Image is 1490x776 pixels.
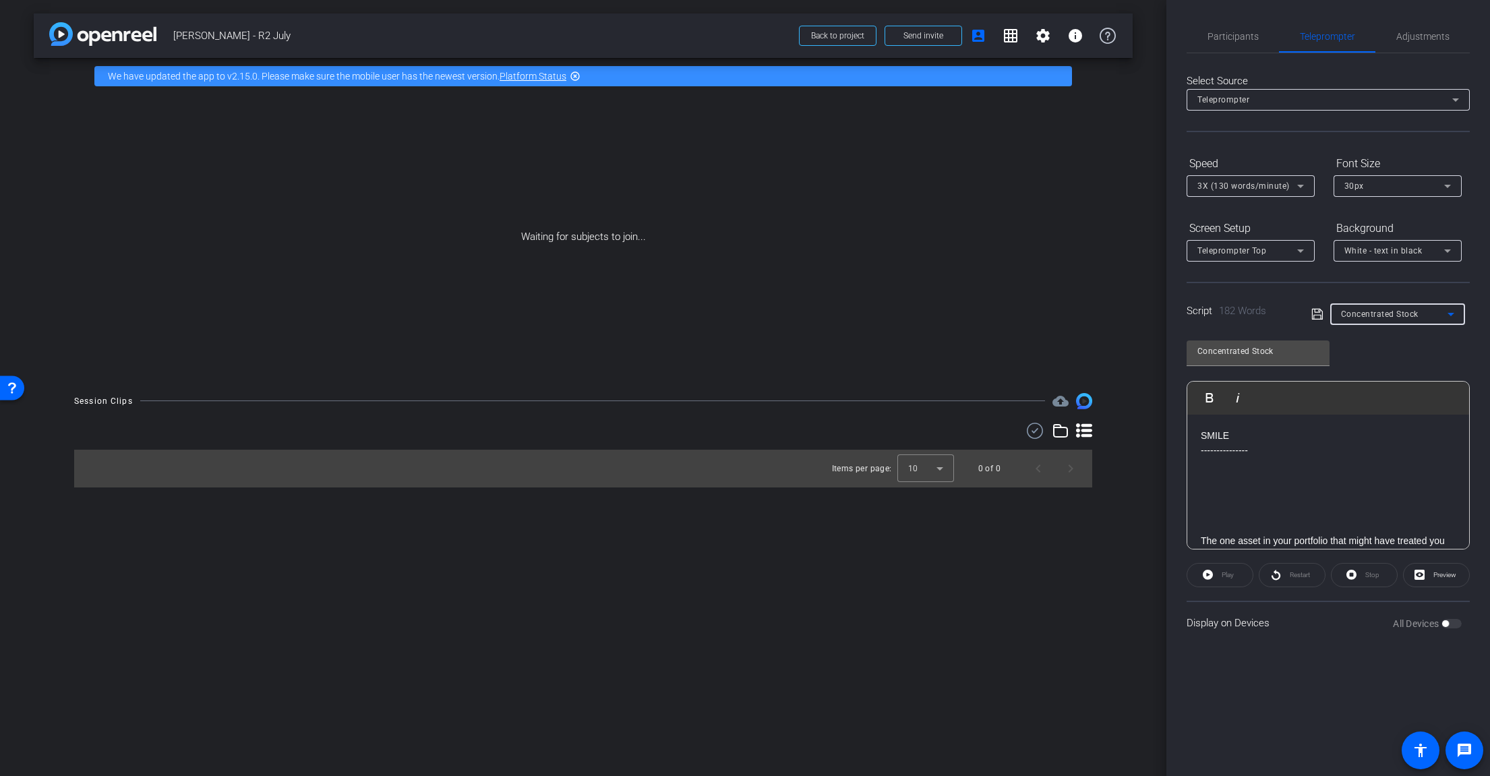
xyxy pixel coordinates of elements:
a: Platform Status [500,71,566,82]
button: Italic (Ctrl+I) [1225,384,1251,411]
div: Waiting for subjects to join... [34,94,1133,380]
div: Font Size [1334,152,1462,175]
div: Select Source [1187,73,1470,89]
span: White - text in black [1344,246,1423,256]
label: All Devices [1393,617,1441,630]
mat-icon: settings [1035,28,1051,44]
span: Teleprompter [1197,95,1249,105]
mat-icon: highlight_off [570,71,580,82]
mat-icon: accessibility [1412,742,1429,758]
span: 30px [1344,181,1364,191]
button: Next page [1054,452,1087,485]
mat-icon: cloud_upload [1052,393,1069,409]
span: Adjustments [1396,32,1450,41]
div: We have updated the app to v2.15.0. Please make sure the mobile user has the newest version. [94,66,1072,86]
span: Teleprompter Top [1197,246,1266,256]
p: --------------- [1201,443,1456,458]
div: Background [1334,217,1462,240]
span: Destinations for your clips [1052,393,1069,409]
img: app-logo [49,22,156,46]
div: Script [1187,303,1292,319]
button: Preview [1403,563,1470,587]
button: Bold (Ctrl+B) [1197,384,1222,411]
span: [PERSON_NAME] - R2 July [173,22,791,49]
mat-icon: account_box [970,28,986,44]
p: The one asset in your portfolio that might have treated you the best could also be the one that p... [1201,533,1456,564]
div: Items per page: [832,462,892,475]
mat-icon: message [1456,742,1472,758]
span: Participants [1208,32,1259,41]
span: 182 Words [1219,305,1266,317]
button: Send invite [885,26,962,46]
button: Back to project [799,26,876,46]
mat-icon: grid_on [1003,28,1019,44]
div: Speed [1187,152,1315,175]
img: Session clips [1076,393,1092,409]
p: SMILE [1201,428,1456,443]
span: Send invite [903,30,943,41]
span: Teleprompter [1300,32,1355,41]
div: Session Clips [74,394,133,408]
button: Previous page [1022,452,1054,485]
div: Screen Setup [1187,217,1315,240]
span: Back to project [811,31,864,40]
input: Title [1197,343,1319,359]
div: 0 of 0 [978,462,1001,475]
mat-icon: info [1067,28,1083,44]
div: Display on Devices [1187,601,1470,645]
span: Concentrated Stock [1341,309,1419,319]
span: Preview [1433,571,1456,578]
span: 3X (130 words/minute) [1197,181,1290,191]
